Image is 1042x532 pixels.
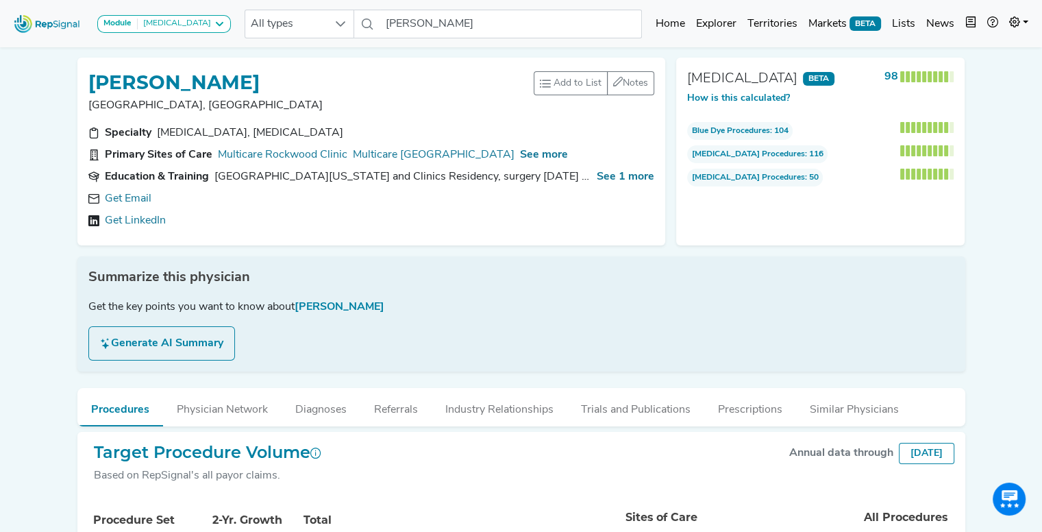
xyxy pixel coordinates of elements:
button: Industry Relationships [432,388,567,425]
button: Diagnoses [282,388,360,425]
span: Add to List [554,76,601,90]
div: [MEDICAL_DATA] [138,19,211,29]
p: [GEOGRAPHIC_DATA], [GEOGRAPHIC_DATA] [88,97,534,114]
a: Get Email [105,191,151,207]
span: Summarize this physician [88,267,250,288]
div: Based on RepSignal's all payor claims. [94,468,321,484]
span: All types [245,10,327,38]
button: Notes [607,71,654,95]
button: Trials and Publications [567,388,704,425]
button: Referrals [360,388,432,425]
span: [MEDICAL_DATA] Procedures [692,148,805,160]
a: News [921,10,960,38]
span: See 1 more [597,171,654,182]
div: University of Iowa Hospitals and Clinics Residency, surgery 2002 - 2007 [214,169,592,185]
button: Module[MEDICAL_DATA] [97,15,231,33]
div: General Surgery, General Surgery [157,125,343,141]
div: Annual data through [789,445,893,461]
a: Multicare Rockwood Clinic [218,147,347,163]
button: Prescriptions [704,388,796,425]
span: BETA [849,16,881,30]
a: Territories [742,10,803,38]
span: : 116 [687,145,828,163]
a: Get LinkedIn [105,213,166,229]
div: Primary Sites of Care [105,147,212,163]
button: Physician Network [163,388,282,425]
a: Explorer [691,10,742,38]
h2: Target Procedure Volume [94,443,321,463]
span: Notes [623,78,648,88]
span: [MEDICAL_DATA] Procedures [692,171,805,184]
strong: 98 [884,71,897,82]
div: Education & Training [105,169,209,185]
span: [PERSON_NAME] [295,302,384,313]
a: Home [650,10,691,38]
div: Get the key points you want to know about [88,299,954,315]
button: Procedures [77,388,163,426]
button: Add to List [534,71,608,95]
a: Multicare [GEOGRAPHIC_DATA] [353,147,514,163]
button: Intel Book [960,10,982,38]
button: How is this calculated? [687,91,790,106]
button: Generate AI Summary [88,326,235,361]
strong: Module [103,19,132,27]
span: : 50 [687,169,823,186]
span: See more [520,149,568,160]
span: Blue Dye Procedures [692,125,770,137]
span: BETA [803,72,834,86]
div: [DATE] [899,443,954,464]
span: : 104 [687,122,793,140]
h1: [PERSON_NAME] [88,71,260,95]
a: MarketsBETA [803,10,886,38]
input: Search a physician or facility [380,10,642,38]
div: Specialty [105,125,151,141]
div: [MEDICAL_DATA] [687,69,797,89]
button: Similar Physicians [796,388,913,425]
a: Lists [886,10,921,38]
div: toolbar [534,71,654,95]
